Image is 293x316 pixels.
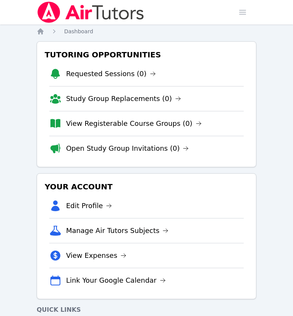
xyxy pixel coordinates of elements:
a: Edit Profile [66,200,112,211]
a: Manage Air Tutors Subjects [66,225,169,236]
h3: Tutoring Opportunities [43,48,250,62]
a: Link Your Google Calendar [66,275,166,286]
a: Requested Sessions (0) [66,68,156,79]
nav: Breadcrumb [37,28,256,35]
a: Dashboard [64,28,93,35]
a: View Registerable Course Groups (0) [66,118,202,129]
a: View Expenses [66,250,126,261]
img: Air Tutors [37,2,145,23]
h3: Your Account [43,180,250,194]
a: Open Study Group Invitations (0) [66,143,189,154]
a: Study Group Replacements (0) [66,93,181,104]
h4: Quick Links [37,305,256,314]
span: Dashboard [64,28,93,34]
